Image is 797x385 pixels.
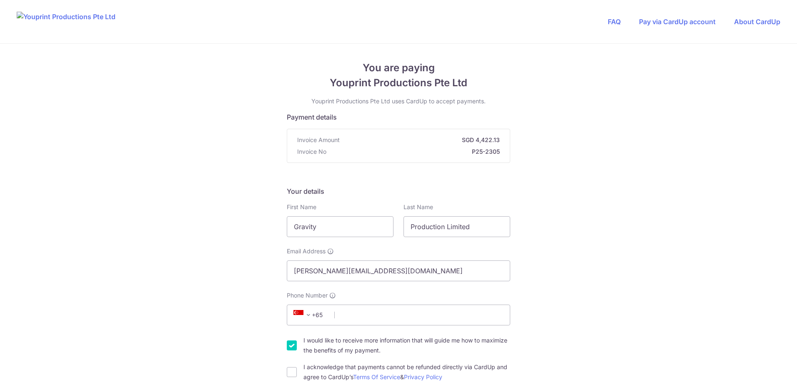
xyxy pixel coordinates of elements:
h5: Your details [287,186,510,196]
a: FAQ [608,17,621,26]
span: +65 [291,310,328,320]
span: Phone Number [287,291,328,300]
label: Last Name [404,203,433,211]
label: I acknowledge that payments cannot be refunded directly via CardUp and agree to CardUp’s & [303,362,510,382]
a: About CardUp [734,17,780,26]
p: Youprint Productions Pte Ltd uses CardUp to accept payments. [287,97,510,105]
h5: Payment details [287,112,510,122]
span: Youprint Productions Pte Ltd [287,75,510,90]
a: Terms Of Service [353,373,400,380]
label: First Name [287,203,316,211]
span: Invoice Amount [297,136,340,144]
label: I would like to receive more information that will guide me how to maximize the benefits of my pa... [303,335,510,355]
strong: P25-2305 [330,147,500,156]
span: +65 [293,310,313,320]
a: Pay via CardUp account [639,17,716,26]
a: Privacy Policy [404,373,442,380]
strong: SGD 4,422.13 [343,136,500,144]
span: Invoice No [297,147,326,156]
input: Last name [404,216,510,237]
span: Email Address [287,247,326,255]
input: Email address [287,260,510,281]
input: First name [287,216,393,237]
span: You are paying [287,60,510,75]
